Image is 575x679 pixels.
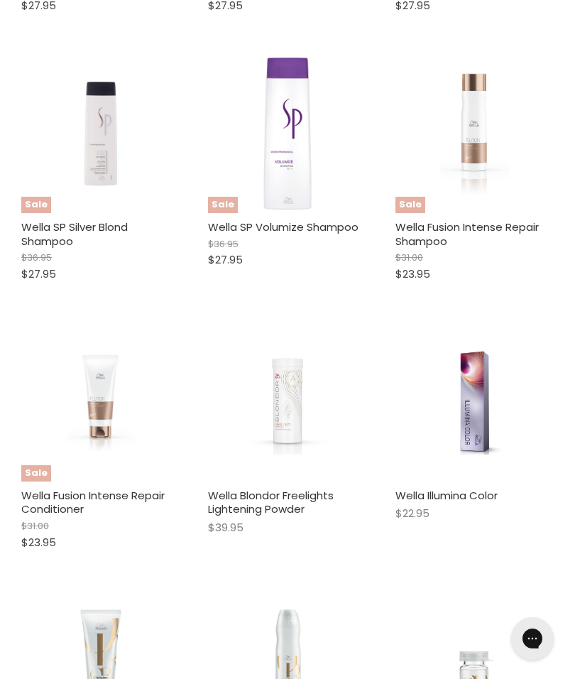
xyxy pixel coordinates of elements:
span: $23.95 [395,266,430,281]
span: $27.95 [21,266,56,281]
a: Wella Fusion Intense Repair Shampoo [395,219,539,249]
a: Wella Fusion Intense Repair Conditioner [21,488,165,517]
span: $22.95 [395,506,429,521]
span: $23.95 [21,535,56,550]
img: Wella SP Silver Blond Shampoo [48,55,153,213]
span: $27.95 [208,252,243,267]
a: Wella Blondor Freelights Lightening Powder [208,322,366,481]
a: Wella Blondor Freelights Lightening Powder [208,488,334,517]
span: $39.95 [208,520,243,535]
span: Sale [395,197,425,213]
span: Sale [21,197,51,213]
a: Wella Illumina Color [395,322,554,481]
a: Wella SP Volumize ShampooSale [208,55,366,213]
a: Wella Illumina Color [395,488,498,503]
img: Wella Fusion Intense Repair Conditioner [48,322,153,481]
span: $36.95 [21,251,52,264]
iframe: Gorgias live chat messenger [504,612,561,665]
a: Wella SP Silver Blond ShampooSale [21,55,180,213]
span: $36.95 [208,237,239,251]
img: Wella Fusion Intense Repair Shampoo [422,55,527,213]
a: Wella SP Silver Blond Shampoo [21,219,128,249]
span: Sale [208,197,238,213]
a: Wella SP Volumize Shampoo [208,219,358,234]
span: $31.00 [21,519,49,533]
img: Wella Blondor Freelights Lightening Powder [235,322,341,481]
img: Wella SP Volumize Shampoo [208,55,366,213]
a: Wella Fusion Intense Repair ShampooSale [395,55,554,213]
span: $31.00 [395,251,423,264]
img: Wella Illumina Color [422,322,527,481]
a: Wella Fusion Intense Repair ConditionerSale [21,322,180,481]
span: Sale [21,465,51,482]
